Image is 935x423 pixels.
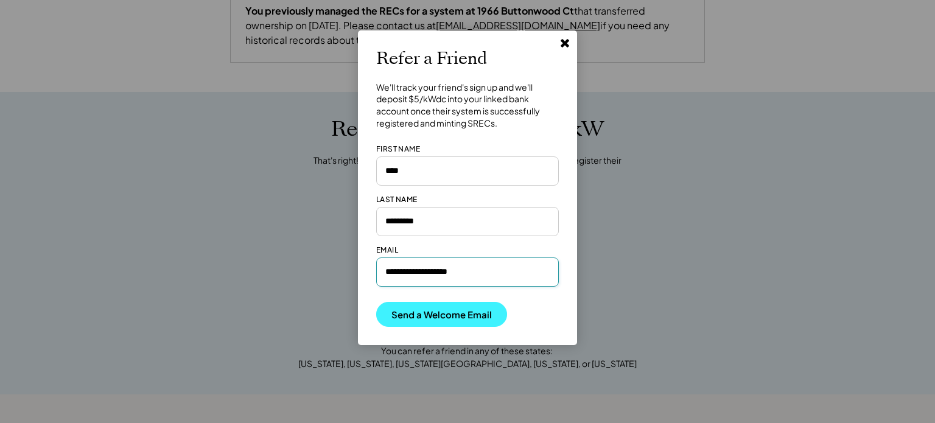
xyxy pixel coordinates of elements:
[376,302,507,327] button: Send a Welcome Email
[376,245,398,256] div: EMAIL
[376,144,420,155] div: FIRST NAME
[376,195,418,205] div: LAST NAME
[376,82,559,129] div: We'll track your friend's sign up and we'll deposit $5/kWdc into your linked bank account once th...
[376,49,487,69] h2: Refer a Friend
